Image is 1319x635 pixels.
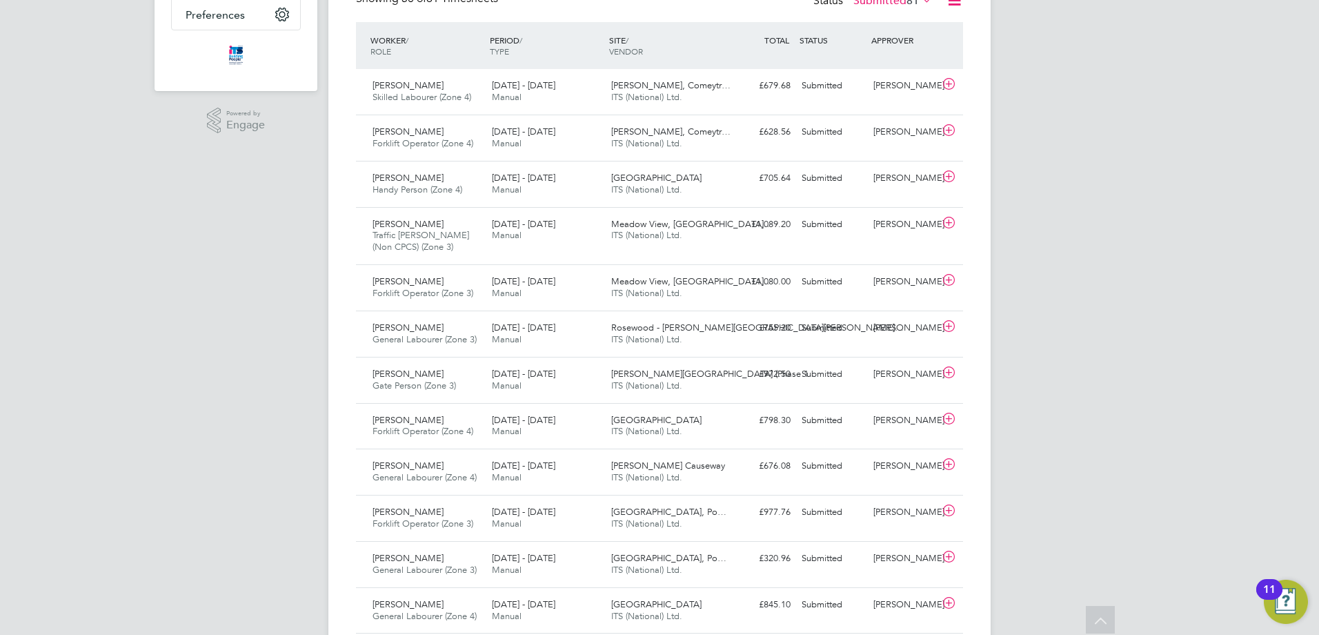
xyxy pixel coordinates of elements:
span: [DATE] - [DATE] [492,275,555,287]
span: ITS (National) Ltd. [611,91,682,103]
span: Manual [492,229,522,241]
a: Go to home page [171,44,301,66]
span: Rosewood - [PERSON_NAME][GEOGRAPHIC_DATA][PERSON_NAME]… [611,322,904,333]
span: ITS (National) Ltd. [611,137,682,149]
span: ITS (National) Ltd. [611,333,682,345]
span: Manual [492,184,522,195]
span: [PERSON_NAME][GEOGRAPHIC_DATA] (Phase 1 [611,368,809,380]
span: [GEOGRAPHIC_DATA] [611,414,702,426]
span: [PERSON_NAME] [373,126,444,137]
div: 11 [1263,589,1276,607]
div: Submitted [796,594,868,616]
span: ITS (National) Ltd. [611,564,682,576]
span: [DATE] - [DATE] [492,598,555,610]
div: [PERSON_NAME] [868,409,940,432]
div: £1,080.00 [724,271,796,293]
span: / [626,35,628,46]
span: [GEOGRAPHIC_DATA] [611,172,702,184]
span: / [519,35,522,46]
div: [PERSON_NAME] [868,363,940,386]
span: TYPE [490,46,509,57]
div: Submitted [796,167,868,190]
div: £679.68 [724,75,796,97]
span: Manual [492,564,522,576]
span: Manual [492,518,522,529]
span: Forklift Operator (Zone 4) [373,425,473,437]
span: Handy Person (Zone 4) [373,184,462,195]
div: Submitted [796,363,868,386]
div: £320.96 [724,547,796,570]
span: [DATE] - [DATE] [492,126,555,137]
span: ITS (National) Ltd. [611,425,682,437]
div: PERIOD [486,28,606,63]
span: [PERSON_NAME] [373,460,444,471]
div: Submitted [796,213,868,236]
span: Forklift Operator (Zone 3) [373,518,473,529]
span: [PERSON_NAME] [373,598,444,610]
span: / [406,35,408,46]
span: General Labourer (Zone 3) [373,333,477,345]
span: [DATE] - [DATE] [492,460,555,471]
div: £977.76 [724,501,796,524]
div: Submitted [796,501,868,524]
span: Gate Person (Zone 3) [373,380,456,391]
span: TOTAL [764,35,789,46]
div: SITE [606,28,725,63]
span: [GEOGRAPHIC_DATA], Po… [611,506,726,518]
span: [PERSON_NAME] [373,322,444,333]
span: ROLE [370,46,391,57]
div: Submitted [796,121,868,144]
div: [PERSON_NAME] [868,213,940,236]
span: ITS (National) Ltd. [611,184,682,195]
span: General Labourer (Zone 4) [373,471,477,483]
span: ITS (National) Ltd. [611,518,682,529]
span: [PERSON_NAME] [373,506,444,518]
span: Skilled Labourer (Zone 4) [373,91,471,103]
span: [DATE] - [DATE] [492,79,555,91]
span: [PERSON_NAME], Comeytr… [611,79,731,91]
span: Manual [492,137,522,149]
span: ITS (National) Ltd. [611,380,682,391]
span: [PERSON_NAME] [373,275,444,287]
span: ITS (National) Ltd. [611,287,682,299]
span: [DATE] - [DATE] [492,552,555,564]
img: itsconstruction-logo-retina.png [226,44,246,66]
span: [PERSON_NAME] Causeway [611,460,725,471]
span: [DATE] - [DATE] [492,172,555,184]
div: APPROVER [868,28,940,52]
div: Submitted [796,317,868,340]
div: £628.56 [724,121,796,144]
div: Submitted [796,409,868,432]
span: Engage [226,119,265,131]
span: Traffic [PERSON_NAME] (Non CPCS) (Zone 3) [373,229,469,253]
span: [GEOGRAPHIC_DATA], Po… [611,552,726,564]
div: [PERSON_NAME] [868,317,940,340]
span: [PERSON_NAME] [373,79,444,91]
span: Powered by [226,108,265,119]
span: ITS (National) Ltd. [611,471,682,483]
div: £798.30 [724,409,796,432]
span: [DATE] - [DATE] [492,506,555,518]
span: [DATE] - [DATE] [492,322,555,333]
span: [PERSON_NAME] [373,218,444,230]
div: Submitted [796,455,868,478]
span: Manual [492,471,522,483]
span: Preferences [186,8,245,21]
span: [PERSON_NAME] [373,172,444,184]
div: [PERSON_NAME] [868,121,940,144]
span: VENDOR [609,46,643,57]
span: [PERSON_NAME] [373,414,444,426]
span: [GEOGRAPHIC_DATA] [611,598,702,610]
span: [PERSON_NAME], Comeytr… [611,126,731,137]
span: General Labourer (Zone 4) [373,610,477,622]
div: £755.20 [724,317,796,340]
span: Manual [492,425,522,437]
div: [PERSON_NAME] [868,75,940,97]
span: Forklift Operator (Zone 3) [373,287,473,299]
div: WORKER [367,28,486,63]
span: ITS (National) Ltd. [611,229,682,241]
div: Submitted [796,75,868,97]
span: Manual [492,610,522,622]
div: [PERSON_NAME] [868,501,940,524]
span: Meadow View, [GEOGRAPHIC_DATA]… [611,275,773,287]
